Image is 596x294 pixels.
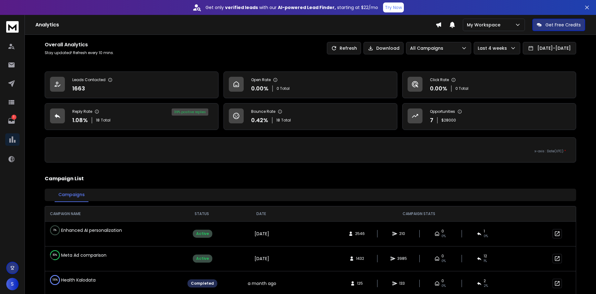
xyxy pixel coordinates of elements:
a: Opportunities7$28000 [402,103,576,130]
div: Active [193,230,212,238]
button: S [6,278,19,290]
p: 1663 [72,84,85,93]
h2: Campaign List [45,175,576,182]
p: 1.08 % [72,116,88,125]
span: 125 [357,281,363,286]
th: CAMPAIGN NAME [45,206,172,221]
a: Open Rate0.00%0 Total [223,71,397,98]
a: Leads Contacted1663 [45,71,219,98]
div: Active [193,255,212,263]
p: 0 % [53,227,56,233]
strong: verified leads [225,4,258,11]
p: Leads Contacted [72,77,106,82]
span: 1 [484,229,485,234]
p: 0 Total [455,86,468,91]
p: Click Rate [430,77,449,82]
strong: AI-powered Lead Finder, [278,4,336,11]
span: 0% [441,283,446,288]
p: 0 Total [277,86,290,91]
p: 0.00 % [430,84,447,93]
p: 100 % [52,277,58,283]
p: Get only with our starting at $22/mo [205,4,378,11]
p: Open Rate [251,77,271,82]
span: 18 [276,118,280,123]
span: 0% [441,234,446,239]
td: Health Kalodata [45,271,144,289]
a: Bounce Rate0.42%18Total [223,103,397,130]
td: [DATE] [232,221,290,246]
p: 1 [11,115,16,120]
p: My Workspace [467,22,503,28]
span: Total [281,118,291,123]
span: 0 [441,254,444,259]
p: Opportunities [430,109,455,114]
span: 0 % [484,234,488,239]
p: Get Free Credits [545,22,581,28]
span: 210 [399,231,405,236]
p: $ 28000 [441,118,456,123]
p: Stay updated! Refresh every 10 mins. [45,50,114,55]
p: Reply Rate [72,109,92,114]
a: 1 [5,115,18,127]
span: 2 % [484,283,488,288]
div: 39 % positive replies [172,108,208,116]
p: Try Now [385,4,402,11]
span: 12 [484,254,487,259]
span: 2546 [355,231,365,236]
span: Total [101,118,111,123]
span: 0 [441,229,444,234]
div: Completed [187,279,217,287]
button: Refresh [327,42,361,54]
button: Try Now [383,2,404,12]
th: DATE [232,206,290,221]
button: Campaigns [55,188,88,202]
p: 80 % [53,252,57,258]
button: [DATE]-[DATE] [523,42,576,54]
p: x-axis : Date(UTC) [55,149,566,154]
h1: Analytics [35,21,436,29]
span: 3985 [397,256,407,261]
th: STATUS [172,206,232,221]
p: Bounce Rate [251,109,275,114]
span: 2 [484,278,486,283]
td: [DATE] [232,246,290,271]
span: 18 [96,118,100,123]
p: 7 [430,116,433,125]
p: Download [376,45,400,51]
span: 0 [441,278,444,283]
td: Meta Ad comparison [45,246,144,264]
a: Click Rate0.00%0 Total [402,71,576,98]
span: 133 [399,281,405,286]
th: CAMPAIGN STATS [291,206,548,221]
button: Get Free Credits [532,19,585,31]
p: Last 4 weeks [478,45,509,51]
span: 0% [441,259,446,264]
span: 1432 [356,256,364,261]
td: Enhanced AI personalization [45,222,144,239]
img: logo [6,21,19,33]
a: Reply Rate1.08%18Total39% positive replies [45,103,219,130]
span: 1 % [484,259,487,264]
p: Refresh [340,45,357,51]
h1: Overall Analytics [45,41,114,48]
p: All Campaigns [410,45,446,51]
p: 0.00 % [251,84,269,93]
button: Download [363,42,404,54]
p: 0.42 % [251,116,268,125]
